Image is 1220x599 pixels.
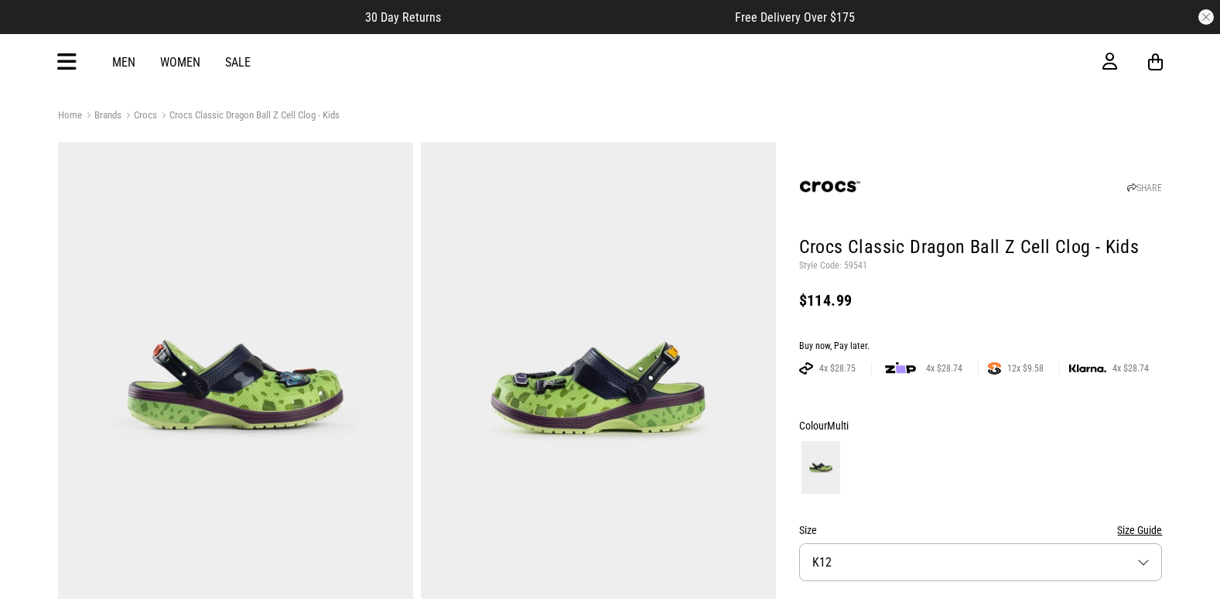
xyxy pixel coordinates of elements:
[799,543,1163,581] button: K12
[112,55,135,70] a: Men
[827,419,849,432] span: Multi
[1117,521,1162,539] button: Size Guide
[799,291,1163,310] div: $114.99
[58,109,82,121] a: Home
[1069,365,1106,373] img: KLARNA
[920,362,969,375] span: 4x $28.74
[799,156,861,217] img: Crocs
[1106,362,1155,375] span: 4x $28.74
[799,235,1163,260] h1: Crocs Classic Dragon Ball Z Cell Clog - Kids
[812,555,832,570] span: K12
[801,441,840,494] img: Multi
[799,260,1163,272] p: Style Code: 59541
[799,521,1163,539] div: Size
[160,55,200,70] a: Women
[988,362,1001,375] img: SPLITPAY
[121,109,157,124] a: Crocs
[813,362,862,375] span: 4x $28.75
[225,55,251,70] a: Sale
[799,362,813,375] img: AFTERPAY
[472,9,704,25] iframe: Customer reviews powered by Trustpilot
[82,109,121,124] a: Brands
[1127,183,1162,193] a: SHARE
[735,10,855,25] span: Free Delivery Over $175
[799,341,1163,353] div: Buy now, Pay later.
[885,361,916,376] img: zip
[799,416,1163,435] div: Colour
[365,10,441,25] span: 30 Day Returns
[1001,362,1050,375] span: 12x $9.58
[157,109,340,124] a: Crocs Classic Dragon Ball Z Cell Clog - Kids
